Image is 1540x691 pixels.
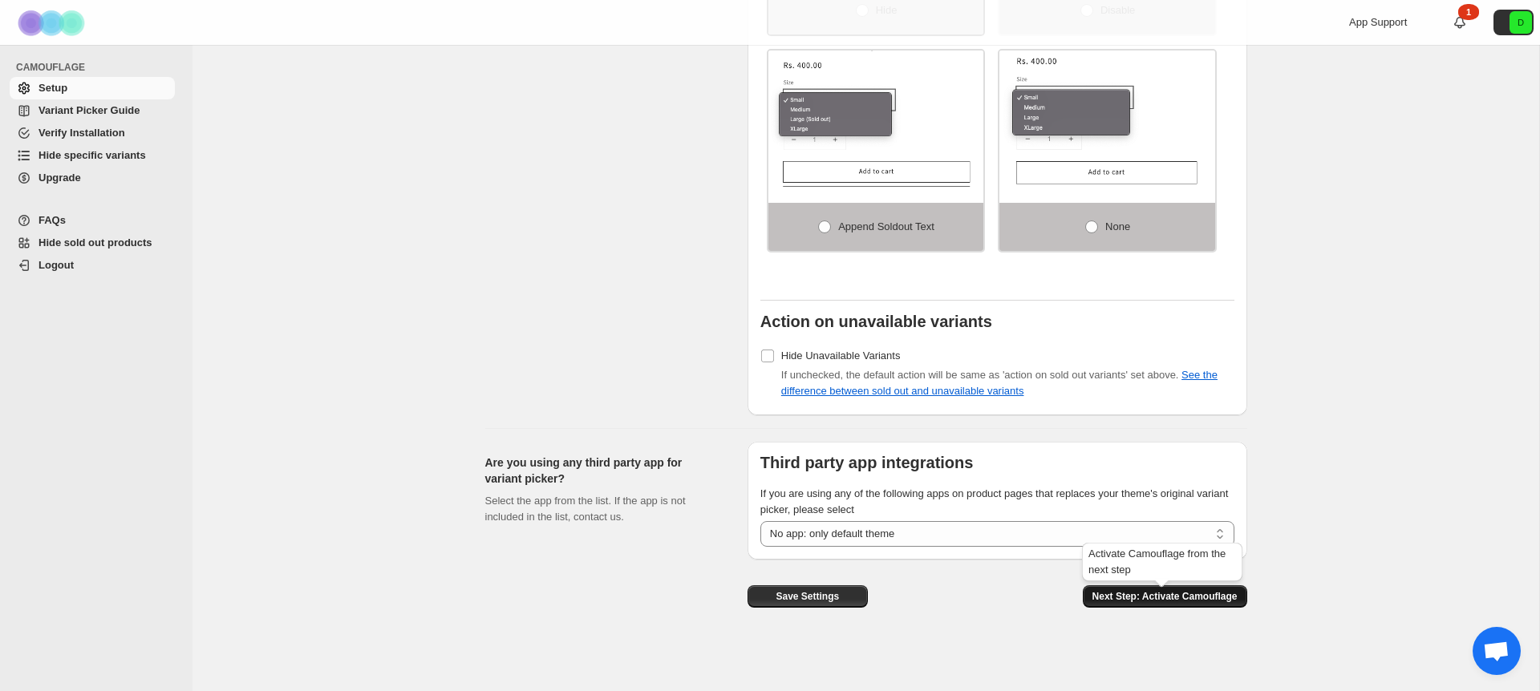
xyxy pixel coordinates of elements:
a: Logout [10,254,175,277]
a: Hide sold out products [10,232,175,254]
span: Verify Installation [38,127,125,139]
span: FAQs [38,214,66,226]
span: Upgrade [38,172,81,184]
h2: Are you using any third party app for variant picker? [485,455,722,487]
span: If you are using any of the following apps on product pages that replaces your theme's original v... [760,487,1229,515]
span: Save Settings [776,590,839,603]
span: Select the app from the list. If the app is not included in the list, contact us. [485,495,686,523]
span: Setup [38,82,67,94]
b: Action on unavailable variants [760,313,992,330]
span: CAMOUFLAGE [16,61,181,74]
span: Hide Unavailable Variants [781,350,901,362]
span: Variant Picker Guide [38,104,140,116]
img: Camouflage [13,1,93,45]
span: Next Step: Activate Camouflage [1092,590,1238,603]
span: None [1105,220,1130,232]
b: Third party app integrations [760,454,974,471]
button: Next Step: Activate Camouflage [1083,585,1247,608]
span: App Support [1349,16,1407,28]
span: Append soldout text [838,220,934,232]
img: None [999,51,1215,187]
a: Upgrade [10,167,175,189]
span: Avatar with initials D [1510,11,1532,34]
span: Hide specific variants [38,149,146,161]
a: 1 [1452,14,1468,30]
span: If unchecked, the default action will be same as 'action on sold out variants' set above. [781,369,1218,397]
button: Save Settings [748,585,868,608]
span: Hide sold out products [38,236,152,249]
div: 1 [1458,4,1479,20]
span: Logout [38,259,74,271]
a: FAQs [10,209,175,232]
a: Setup [10,77,175,99]
a: Variant Picker Guide [10,99,175,122]
div: 打開聊天 [1473,627,1521,675]
img: Append soldout text [768,51,984,187]
a: Verify Installation [10,122,175,144]
button: Avatar with initials D [1493,10,1534,35]
a: Hide specific variants [10,144,175,167]
text: D [1518,18,1524,27]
